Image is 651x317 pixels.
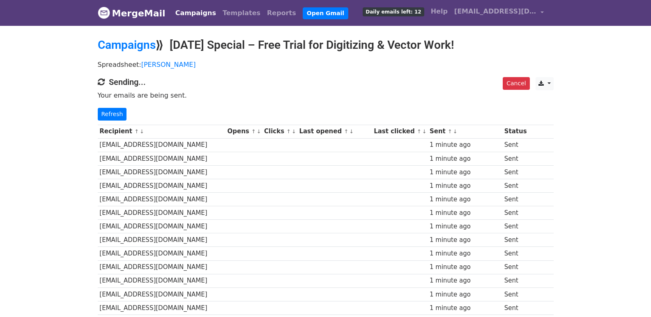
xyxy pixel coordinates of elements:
div: 1 minute ago [430,249,500,258]
a: ↓ [140,128,144,135]
th: Status [502,125,529,138]
p: Your emails are being sent. [98,91,554,100]
td: Sent [502,206,529,220]
h4: Sending... [98,77,554,87]
a: [PERSON_NAME] [141,61,196,68]
td: Sent [502,260,529,274]
th: Opens [225,125,262,138]
th: Last opened [297,125,372,138]
th: Last clicked [372,125,428,138]
td: Sent [502,301,529,315]
p: Spreadsheet: [98,60,554,69]
a: ↑ [417,128,421,135]
td: Sent [502,165,529,179]
td: Sent [502,247,529,260]
img: MergeMail logo [98,7,110,19]
td: Sent [502,193,529,206]
td: [EMAIL_ADDRESS][DOMAIN_NAME] [98,287,225,301]
a: ↓ [257,128,261,135]
a: MergeMail [98,5,166,22]
a: Campaigns [98,38,156,52]
a: Reports [264,5,299,21]
div: 1 minute ago [430,140,500,150]
a: ↑ [251,128,256,135]
td: [EMAIL_ADDRESS][DOMAIN_NAME] [98,193,225,206]
div: 1 minute ago [430,168,500,177]
a: Campaigns [172,5,219,21]
td: Sent [502,138,529,152]
span: [EMAIL_ADDRESS][DOMAIN_NAME] [454,7,536,16]
div: 1 minute ago [430,222,500,231]
a: ↓ [349,128,354,135]
td: [EMAIL_ADDRESS][DOMAIN_NAME] [98,138,225,152]
td: Sent [502,152,529,165]
a: ↓ [422,128,427,135]
div: 1 minute ago [430,154,500,164]
div: 1 minute ago [430,262,500,272]
td: [EMAIL_ADDRESS][DOMAIN_NAME] [98,165,225,179]
a: [EMAIL_ADDRESS][DOMAIN_NAME] [451,3,547,23]
a: ↑ [286,128,291,135]
td: Sent [502,274,529,287]
td: [EMAIL_ADDRESS][DOMAIN_NAME] [98,233,225,247]
td: Sent [502,233,529,247]
td: [EMAIL_ADDRESS][DOMAIN_NAME] [98,206,225,220]
a: Refresh [98,108,127,121]
td: [EMAIL_ADDRESS][DOMAIN_NAME] [98,274,225,287]
div: 1 minute ago [430,208,500,218]
div: 1 minute ago [430,290,500,299]
h2: ⟫ [DATE] Special – Free Trial for Digitizing & Vector Work! [98,38,554,52]
td: [EMAIL_ADDRESS][DOMAIN_NAME] [98,247,225,260]
th: Clicks [262,125,297,138]
div: 1 minute ago [430,235,500,245]
a: Cancel [503,77,529,90]
a: ↓ [292,128,296,135]
div: 1 minute ago [430,276,500,285]
a: ↓ [453,128,458,135]
a: ↑ [134,128,139,135]
span: Daily emails left: 12 [363,7,424,16]
a: Daily emails left: 12 [359,3,427,20]
div: 1 minute ago [430,195,500,204]
td: [EMAIL_ADDRESS][DOMAIN_NAME] [98,152,225,165]
a: Templates [219,5,264,21]
a: Open Gmail [303,7,348,19]
div: 1 minute ago [430,181,500,191]
td: [EMAIL_ADDRESS][DOMAIN_NAME] [98,301,225,315]
td: [EMAIL_ADDRESS][DOMAIN_NAME] [98,179,225,192]
th: Sent [428,125,502,138]
a: ↑ [344,128,348,135]
td: Sent [502,179,529,192]
a: ↑ [448,128,452,135]
td: Sent [502,287,529,301]
a: Help [428,3,451,20]
td: [EMAIL_ADDRESS][DOMAIN_NAME] [98,260,225,274]
th: Recipient [98,125,225,138]
div: 1 minute ago [430,303,500,313]
td: Sent [502,220,529,233]
td: [EMAIL_ADDRESS][DOMAIN_NAME] [98,220,225,233]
